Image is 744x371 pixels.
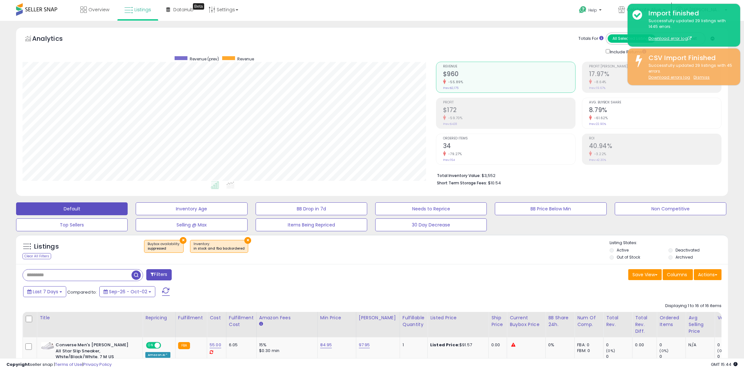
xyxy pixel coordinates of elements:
[649,36,692,41] a: Download error log
[443,86,458,90] small: Prev: $2,175
[488,180,501,186] span: $10.54
[443,101,575,104] span: Profit
[592,116,608,120] small: -61.62%
[577,314,601,328] div: Num of Comp.
[548,342,569,348] div: 0%
[23,253,51,259] div: Clear All Filters
[577,348,598,354] div: FBM: 0
[579,6,587,14] i: Get Help
[67,289,97,295] span: Compared to:
[617,254,640,260] label: Out of Stock
[717,342,743,348] div: 0
[443,158,455,162] small: Prev: 164
[134,6,151,13] span: Listings
[589,70,721,79] h2: 17.97%
[644,9,735,18] div: Import finished
[40,314,140,321] div: Title
[628,269,662,280] button: Save View
[16,218,128,231] button: Top Sellers
[443,142,575,151] h2: 34
[173,6,194,13] span: DataHub
[194,246,245,251] div: in stock and fba backordered
[403,342,422,348] div: 1
[147,343,155,348] span: ON
[359,314,397,321] div: [PERSON_NAME]
[589,101,721,104] span: Avg. Buybox Share
[194,242,245,251] span: Inventory :
[608,34,656,43] button: All Selected Listings
[615,202,726,215] button: Non Competitive
[210,342,221,348] a: 55.00
[610,240,728,246] p: Listing States:
[491,314,504,328] div: Ship Price
[229,314,254,328] div: Fulfillment Cost
[606,314,630,328] div: Total Rev.
[665,303,721,309] div: Displaying 1 to 16 of 16 items
[148,246,180,251] div: suppressed
[446,80,463,84] small: -55.89%
[606,342,632,348] div: 0
[259,342,313,348] div: 15%
[578,36,603,42] div: Totals For
[146,269,171,280] button: Filters
[437,171,717,179] li: $3,552
[109,288,147,295] span: Sep-26 - Oct-02
[256,218,367,231] button: Items Being Repriced
[606,348,615,353] small: (0%)
[99,286,155,297] button: Sep-26 - Oct-02
[443,137,575,140] span: Ordered Items
[83,361,112,367] a: Privacy Policy
[589,106,721,115] h2: 8.79%
[589,86,605,90] small: Prev: 19.67%
[717,314,741,321] div: Velocity
[375,202,487,215] button: Needs to Reprice
[180,237,186,244] button: ×
[430,342,459,348] b: Listed Price:
[359,342,370,348] a: 97.95
[56,342,134,362] b: Converse Men's [PERSON_NAME] All Star Slip Sneaker, White/Black/White, 7 M US
[676,247,700,253] label: Deactivated
[320,342,332,348] a: 84.95
[644,18,735,42] div: Successfully updated 29 listings with 1445 errors.
[443,70,575,79] h2: $960
[446,116,463,120] small: -59.70%
[145,352,170,358] div: Amazon AI *
[601,48,654,55] div: Include Returns
[659,342,685,348] div: 0
[33,288,58,295] span: Last 7 Days
[548,314,572,328] div: BB Share 24h.
[437,180,487,186] b: Short Term Storage Fees:
[606,354,632,359] div: 0
[437,173,481,178] b: Total Inventory Value:
[178,314,204,321] div: Fulfillment
[635,314,654,335] div: Total Rev. Diff.
[443,106,575,115] h2: $172
[88,6,109,13] span: Overview
[577,342,598,348] div: FBA: 0
[592,152,606,156] small: -3.22%
[446,152,462,156] small: -79.27%
[23,286,66,297] button: Last 7 Days
[589,142,721,151] h2: 40.94%
[589,158,606,162] small: Prev: 42.30%
[688,314,712,335] div: Avg Selling Price
[136,202,247,215] button: Inventory Age
[617,247,629,253] label: Active
[193,3,204,10] div: Tooltip anchor
[589,122,606,126] small: Prev: 22.90%
[663,269,693,280] button: Columns
[659,348,668,353] small: (0%)
[178,342,190,349] small: FBA
[190,56,219,62] span: Revenue (prev)
[644,63,735,81] div: Successfully updated 29 listings with 45 errors.
[443,122,457,126] small: Prev: $428
[259,321,263,327] small: Amazon Fees.
[589,65,721,68] span: Profit [PERSON_NAME]
[510,314,543,328] div: Current Buybox Price
[210,314,223,321] div: Cost
[574,1,608,21] a: Help
[229,342,251,348] div: 6.05
[320,314,353,321] div: Min Price
[495,202,606,215] button: BB Price Below Min
[717,354,743,359] div: 0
